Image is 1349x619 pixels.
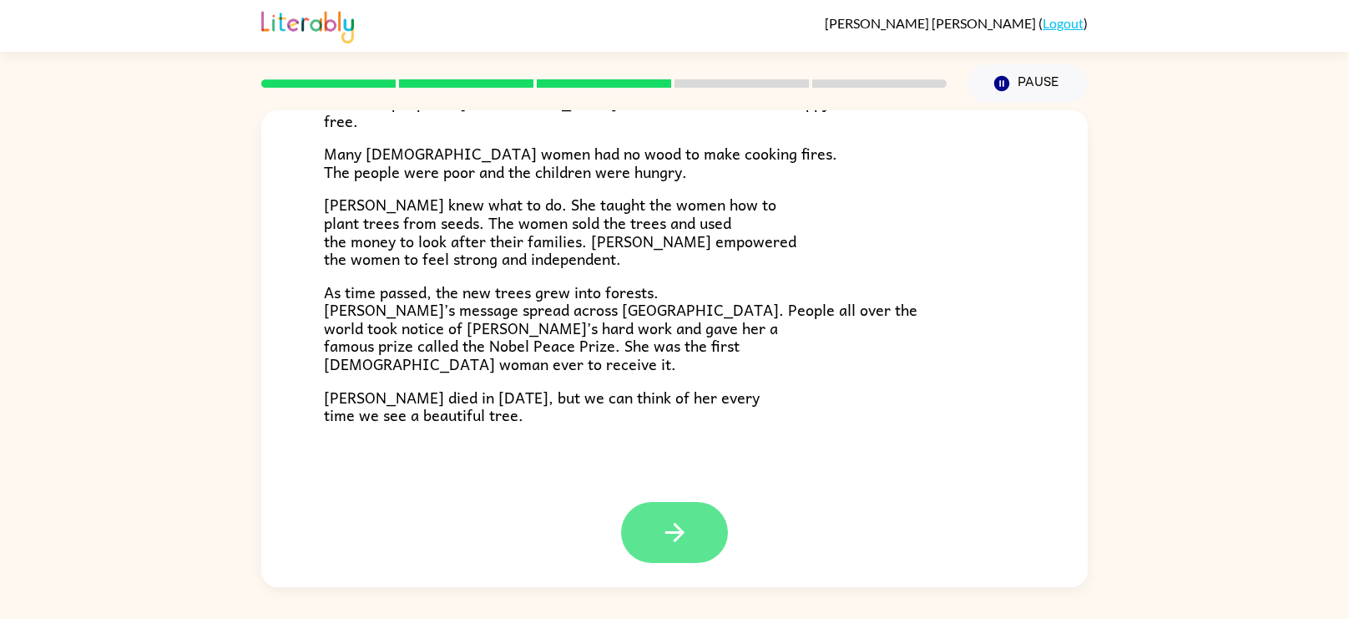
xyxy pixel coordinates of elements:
[324,280,917,376] span: As time passed, the new trees grew into forests. [PERSON_NAME]’s message spread across [GEOGRAPHI...
[825,15,1038,31] span: [PERSON_NAME] [PERSON_NAME]
[324,192,796,271] span: [PERSON_NAME] knew what to do. She taught the women how to plant trees from seeds. The women sold...
[825,15,1088,31] div: ( )
[324,385,760,428] span: [PERSON_NAME] died in [DATE], but we can think of her every time we see a beautiful tree.
[261,7,354,43] img: Literably
[324,141,837,184] span: Many [DEMOGRAPHIC_DATA] women had no wood to make cooking fires. The people were poor and the chi...
[967,64,1088,103] button: Pause
[1043,15,1084,31] a: Logout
